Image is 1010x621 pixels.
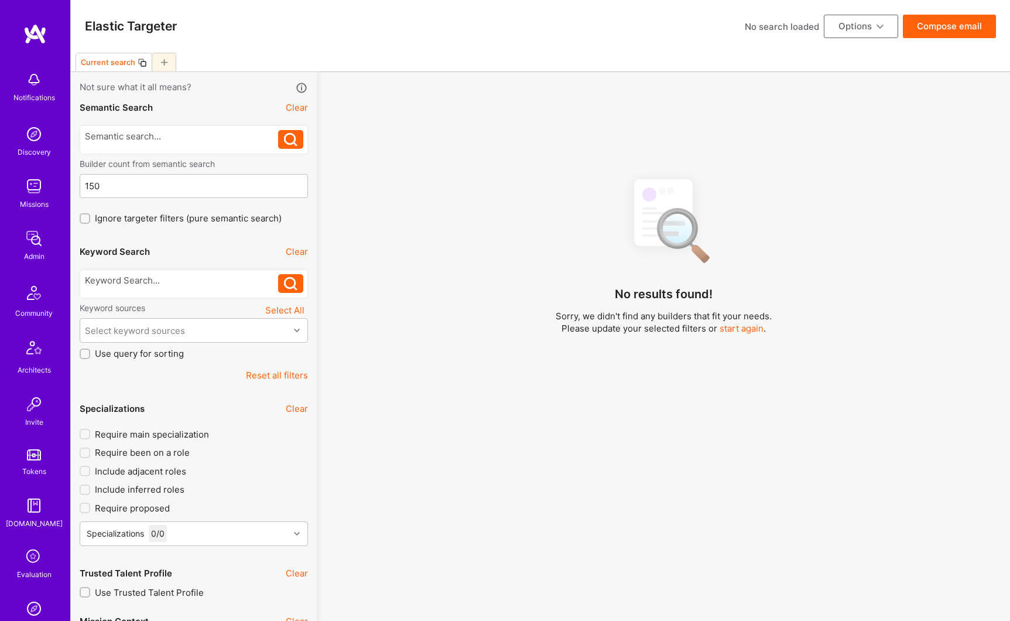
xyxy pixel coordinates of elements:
button: Clear [286,101,308,114]
i: icon Info [295,81,309,95]
button: Clear [286,245,308,258]
div: Invite [25,416,43,428]
img: discovery [22,122,46,146]
h3: Elastic Targeter [85,19,177,33]
img: bell [22,68,46,91]
div: Current search [81,58,135,67]
img: logo [23,23,47,45]
img: Architects [20,336,48,364]
img: teamwork [22,175,46,198]
span: Not sure what it all means? [80,81,191,94]
button: Clear [286,567,308,579]
i: icon Search [284,133,297,146]
i: icon Plus [161,59,167,66]
div: No search loaded [745,21,819,33]
span: Ignore targeter filters (pure semantic search) [95,212,282,224]
div: Specializations [80,402,145,415]
img: guide book [22,494,46,517]
div: Missions [20,198,49,210]
button: Clear [286,402,308,415]
div: Architects [18,364,51,376]
span: Use query for sorting [95,347,184,360]
img: No Results [614,169,713,271]
img: Invite [22,393,46,416]
i: icon Copy [138,58,147,67]
div: Community [15,307,53,319]
label: Builder count from semantic search [80,158,308,169]
span: Require main specialization [95,428,209,441]
div: Keyword Search [80,245,150,258]
span: Require been on a role [95,446,190,459]
div: Trusted Talent Profile [80,567,172,579]
i: icon Chevron [294,531,300,537]
div: Semantic Search [80,101,153,114]
span: Use Trusted Talent Profile [95,586,204,599]
div: [DOMAIN_NAME] [6,517,63,530]
button: start again [720,322,764,335]
span: Require proposed [95,502,170,514]
img: admin teamwork [22,227,46,250]
img: tokens [27,449,41,460]
i: icon ArrowDownBlack [877,23,884,30]
h4: No results found! [615,287,713,301]
div: 0 / 0 [149,525,167,542]
button: Compose email [903,15,996,38]
i: icon SelectionTeam [23,546,45,568]
div: Notifications [13,91,55,104]
i: icon Chevron [294,327,300,333]
div: Admin [24,250,44,262]
button: Select All [262,302,308,318]
span: Include inferred roles [95,483,184,496]
span: Include adjacent roles [95,465,186,477]
p: Sorry, we didn't find any builders that fit your needs. [556,310,772,322]
img: Community [20,279,48,307]
button: Options [824,15,898,38]
p: Please update your selected filters or . [556,322,772,335]
label: Keyword sources [80,302,145,313]
div: Specializations [87,527,144,540]
button: Reset all filters [246,369,308,381]
div: Evaluation [17,568,52,581]
i: icon Search [284,277,297,291]
div: Select keyword sources [85,325,185,337]
div: Discovery [18,146,51,158]
img: Admin Search [22,597,46,620]
div: Tokens [22,465,46,477]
